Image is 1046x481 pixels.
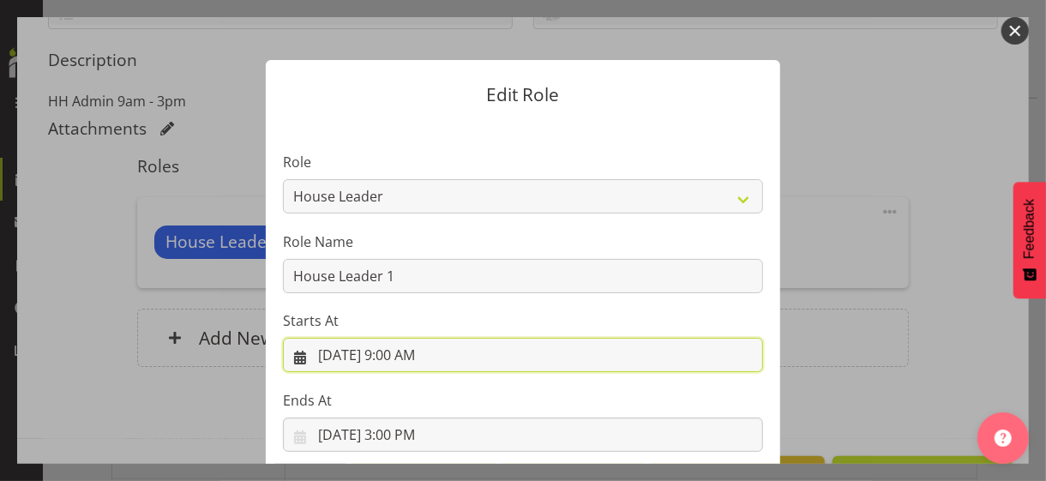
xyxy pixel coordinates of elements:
input: Click to select... [283,338,763,372]
label: Ends At [283,390,763,411]
img: help-xxl-2.png [995,430,1012,447]
label: Starts At [283,310,763,331]
label: Role Name [283,231,763,252]
label: Role [283,152,763,172]
input: Click to select... [283,418,763,452]
p: Edit Role [283,86,763,104]
input: E.g. Waiter 1 [283,259,763,293]
button: Feedback - Show survey [1013,182,1046,298]
span: Feedback [1022,199,1037,259]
